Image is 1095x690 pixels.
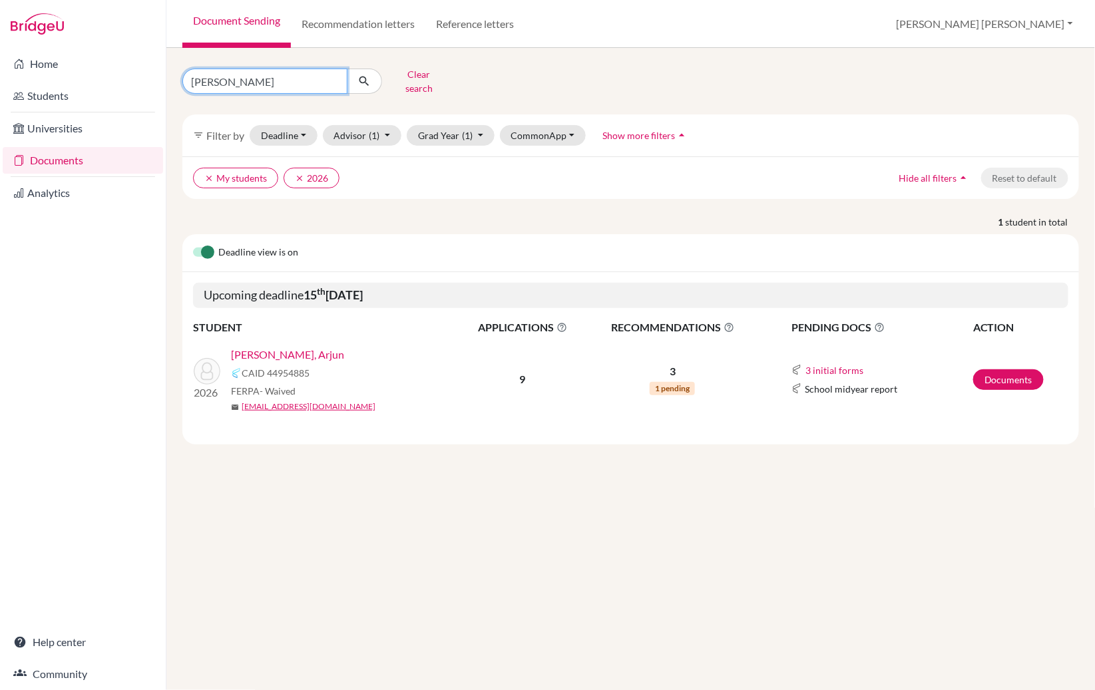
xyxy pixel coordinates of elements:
button: clearMy students [193,168,278,188]
span: mail [231,403,239,411]
b: 15 [DATE] [304,287,363,302]
span: RECOMMENDATIONS [586,319,759,335]
button: Clear search [382,64,456,98]
a: Universities [3,115,163,142]
span: (1) [369,130,380,141]
i: clear [295,174,304,183]
p: 2026 [194,385,220,401]
img: Common App logo [791,365,802,375]
button: Reset to default [981,168,1068,188]
span: PENDING DOCS [791,319,972,335]
span: Deadline view is on [218,245,298,261]
a: Community [3,661,163,687]
span: CAID 44954885 [242,366,310,380]
i: arrow_drop_up [957,171,970,184]
button: Hide all filtersarrow_drop_up [887,168,981,188]
a: [EMAIL_ADDRESS][DOMAIN_NAME] [242,401,375,413]
img: Common App logo [791,383,802,394]
button: 3 initial forms [805,363,864,378]
a: Documents [973,369,1044,390]
sup: th [317,286,326,297]
a: Analytics [3,180,163,206]
i: clear [204,174,214,183]
input: Find student by name... [182,69,347,94]
span: - Waived [260,385,296,397]
a: Documents [3,147,163,174]
a: [PERSON_NAME], Arjun [231,347,344,363]
th: STUDENT [193,319,459,336]
span: School midyear report [805,382,897,396]
i: filter_list [193,130,204,140]
a: Help center [3,629,163,655]
a: Home [3,51,163,77]
b: 9 [519,373,525,385]
p: 3 [586,363,759,379]
img: Bridge-U [11,13,64,35]
span: Hide all filters [899,172,957,184]
button: Grad Year(1) [407,125,495,146]
button: [PERSON_NAME] [PERSON_NAME] [891,11,1079,37]
span: Filter by [206,129,244,142]
img: Common App logo [231,368,242,379]
button: Advisor(1) [323,125,402,146]
button: clear2026 [284,168,339,188]
h5: Upcoming deadline [193,283,1068,308]
i: arrow_drop_up [675,128,688,142]
button: CommonApp [500,125,586,146]
img: Koradia, Arjun [194,358,220,385]
strong: 1 [998,215,1006,229]
button: Deadline [250,125,318,146]
a: Students [3,83,163,109]
span: FERPA [231,384,296,398]
span: student in total [1006,215,1079,229]
button: Show more filtersarrow_drop_up [591,125,700,146]
span: (1) [462,130,473,141]
th: ACTION [973,319,1068,336]
span: APPLICATIONS [460,319,585,335]
span: 1 pending [650,382,695,395]
span: Show more filters [602,130,675,141]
